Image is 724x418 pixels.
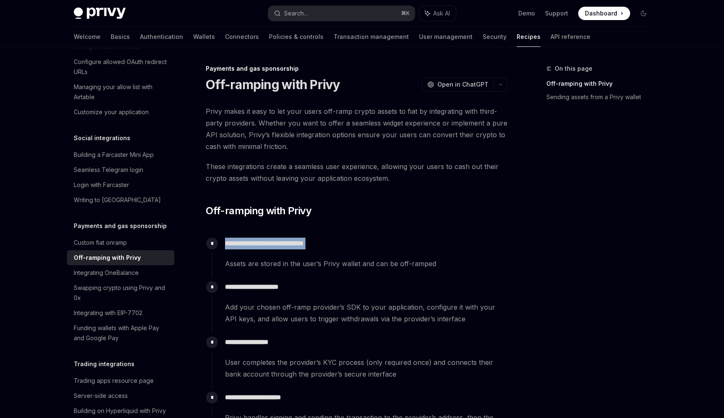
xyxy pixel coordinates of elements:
a: Configure allowed OAuth redirect URLs [67,54,174,79]
a: Connectors [225,27,259,47]
h5: Payments and gas sponsorship [74,221,167,231]
a: Recipes [517,27,540,47]
div: Integrating with EIP-7702 [74,308,142,318]
a: Dashboard [578,7,630,20]
div: Off-ramping with Privy [74,253,141,263]
span: Open in ChatGPT [437,80,489,89]
a: Seamless Telegram login [67,162,174,177]
a: Custom fiat onramp [67,235,174,250]
div: Configure allowed OAuth redirect URLs [74,57,169,77]
div: Building a Farcaster Mini App [74,150,154,160]
span: Assets are stored in the user’s Privy wallet and can be off-ramped [225,258,507,269]
a: Policies & controls [269,27,323,47]
div: Funding wallets with Apple Pay and Google Pay [74,323,169,343]
div: Server-side access [74,391,128,401]
img: dark logo [74,8,126,19]
div: Customize your application [74,107,149,117]
button: Open in ChatGPT [422,77,494,92]
div: Writing to [GEOGRAPHIC_DATA] [74,195,161,205]
a: Sending assets from a Privy wallet [546,90,657,104]
button: Search...⌘K [268,6,415,21]
div: Building on Hyperliquid with Privy [74,406,166,416]
a: Login with Farcaster [67,177,174,192]
div: Seamless Telegram login [74,165,143,175]
span: Add your chosen off-ramp provider’s SDK to your application, configure it with your API keys, and... [225,301,507,325]
div: Integrating OneBalance [74,268,139,278]
a: Managing your allow list with Airtable [67,79,174,105]
h5: Trading integrations [74,359,134,369]
span: ⌘ K [401,10,410,17]
div: Trading apps resource page [74,376,154,386]
span: Dashboard [585,9,617,18]
a: Integrating OneBalance [67,265,174,280]
a: Transaction management [334,27,409,47]
span: Ask AI [433,9,450,18]
a: Building a Farcaster Mini App [67,147,174,162]
h5: Social integrations [74,133,130,143]
div: Custom fiat onramp [74,238,127,248]
div: Swapping crypto using Privy and 0x [74,283,169,303]
a: User management [419,27,473,47]
a: Basics [111,27,130,47]
a: Welcome [74,27,101,47]
a: Swapping crypto using Privy and 0x [67,280,174,305]
span: These integrations create a seamless user experience, allowing your users to cash out their crypt... [206,161,508,184]
a: Trading apps resource page [67,373,174,388]
div: Login with Farcaster [74,180,129,190]
span: Off-ramping with Privy [206,204,311,218]
a: Wallets [193,27,215,47]
a: Integrating with EIP-7702 [67,305,174,321]
a: Customize your application [67,105,174,120]
button: Ask AI [419,6,456,21]
a: Server-side access [67,388,174,403]
div: Managing your allow list with Airtable [74,82,169,102]
a: Off-ramping with Privy [546,77,657,90]
span: User completes the provider’s KYC process (only required once) and connects their bank account th... [225,356,507,380]
a: Demo [518,9,535,18]
span: On this page [555,64,592,74]
a: Security [483,27,507,47]
a: Writing to [GEOGRAPHIC_DATA] [67,192,174,208]
div: Payments and gas sponsorship [206,64,508,73]
a: Off-ramping with Privy [67,250,174,265]
a: Authentication [140,27,183,47]
a: Support [545,9,568,18]
a: Funding wallets with Apple Pay and Google Pay [67,321,174,346]
h1: Off-ramping with Privy [206,77,340,92]
a: API reference [551,27,590,47]
div: Search... [284,8,308,18]
span: Privy makes it easy to let your users off-ramp crypto assets to fiat by integrating with third-pa... [206,105,508,152]
button: Toggle dark mode [637,7,650,20]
